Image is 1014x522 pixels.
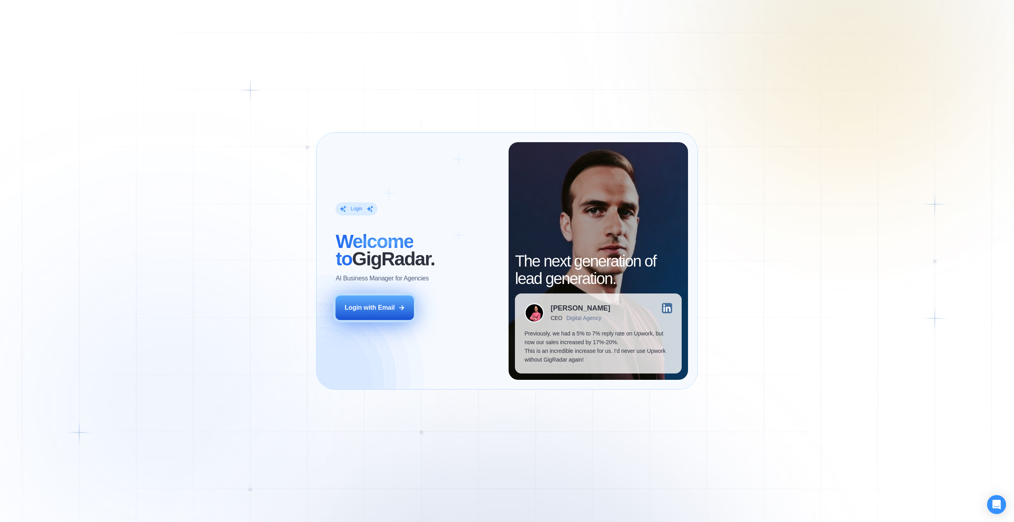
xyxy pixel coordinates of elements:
div: Digital Agency [566,315,601,321]
p: AI Business Manager for Agencies [335,274,429,283]
button: Login with Email [335,295,414,320]
div: [PERSON_NAME] [551,305,610,312]
h2: ‍ GigRadar. [335,233,499,268]
h2: The next generation of lead generation. [515,252,681,287]
div: Login with Email [345,303,395,312]
div: CEO [551,315,562,321]
p: Previously, we had a 5% to 7% reply rate on Upwork, but now our sales increased by 17%-20%. This ... [524,329,672,364]
div: Login [351,206,362,212]
span: Welcome to [335,231,413,269]
div: Open Intercom Messenger [987,495,1006,514]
